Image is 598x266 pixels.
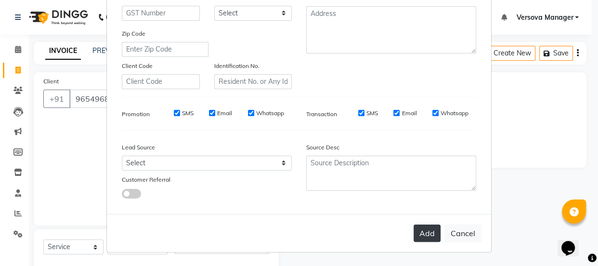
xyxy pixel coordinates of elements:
[306,143,339,152] label: Source Desc
[214,62,260,70] label: Identification No.
[122,110,150,119] label: Promotion
[414,225,441,242] button: Add
[256,109,284,118] label: Whatsapp
[122,175,170,184] label: Customer Referral
[214,74,292,89] input: Resident No. or Any Id
[122,62,153,70] label: Client Code
[122,74,200,89] input: Client Code
[122,29,145,38] label: Zip Code
[441,109,468,118] label: Whatsapp
[122,143,155,152] label: Lead Source
[402,109,416,118] label: Email
[306,110,337,119] label: Transaction
[366,109,378,118] label: SMS
[217,109,232,118] label: Email
[558,227,588,256] iframe: chat widget
[182,109,194,118] label: SMS
[444,224,481,242] button: Cancel
[122,6,200,21] input: GST Number
[122,42,208,57] input: Enter Zip Code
